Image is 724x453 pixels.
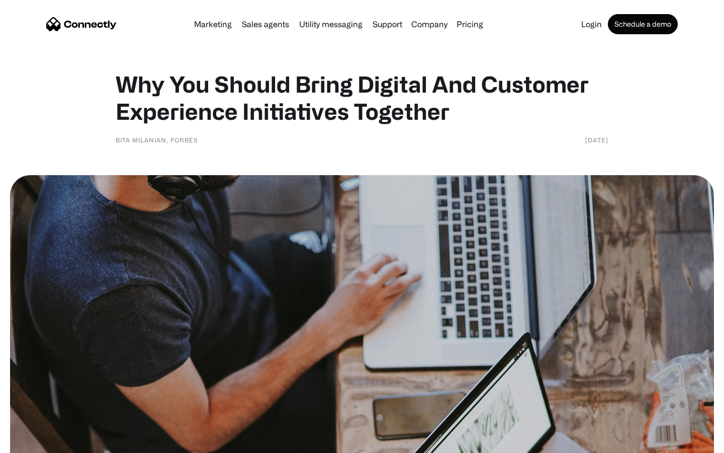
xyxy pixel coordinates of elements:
[238,20,293,28] a: Sales agents
[10,435,60,449] aside: Language selected: English
[190,20,236,28] a: Marketing
[369,20,406,28] a: Support
[608,14,678,34] a: Schedule a demo
[577,20,606,28] a: Login
[20,435,60,449] ul: Language list
[411,17,447,31] div: Company
[452,20,487,28] a: Pricing
[116,135,198,145] div: Bita Milanian, Forbes
[585,135,608,145] div: [DATE]
[116,70,608,125] h1: Why You Should Bring Digital And Customer Experience Initiatives Together
[295,20,367,28] a: Utility messaging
